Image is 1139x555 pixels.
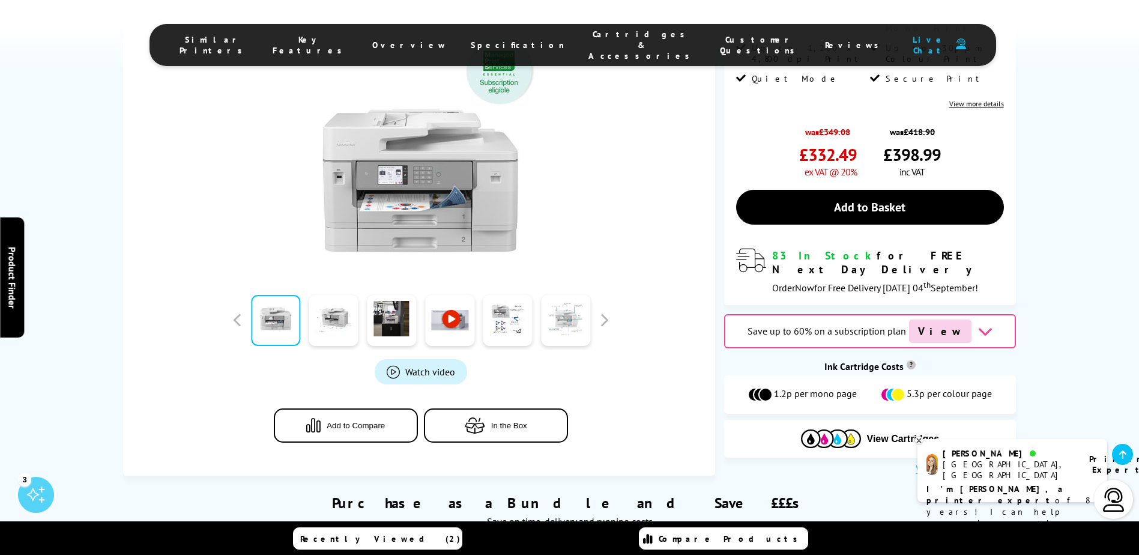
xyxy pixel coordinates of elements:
div: Save on time, delivery and running costs [138,515,1000,527]
img: user-headset-light.svg [1102,488,1126,512]
button: View Cartridges [733,429,1007,449]
span: inc VAT [899,166,925,178]
span: Now [795,282,814,294]
span: Recently Viewed (2) [300,533,461,544]
span: View Cartridges [867,434,940,444]
span: Compare Products [659,533,804,544]
a: View more details [949,99,1004,108]
sup: th [923,279,931,290]
span: 83 In Stock [772,249,877,262]
span: Secure Print [886,73,985,84]
span: In the Box [491,421,527,430]
div: for FREE Next Day Delivery [772,249,1004,276]
button: What is 5% coverage? [913,464,1016,476]
span: Quiet Mode [752,73,839,84]
div: Purchase as a Bundle and Save £££s [123,476,1015,533]
span: Live Chat [909,34,950,56]
span: 5.3p per colour page [907,387,992,402]
button: Add to Compare [274,408,418,443]
div: modal_delivery [736,249,1004,293]
div: Ink Cartridge Costs [724,360,1016,372]
p: of 8 years! I can help you choose the right product [926,484,1098,541]
span: Specification [471,40,564,50]
span: Reviews [825,40,885,50]
a: Product_All_Videos [375,359,467,384]
div: 3 [18,473,31,486]
span: Key Features [273,34,348,56]
div: [PERSON_NAME] [943,448,1074,459]
span: £332.49 [799,144,857,166]
span: was [799,120,857,138]
img: user-headset-duotone.svg [956,38,966,50]
span: was [883,120,941,138]
a: Compare Products [639,527,808,550]
span: £398.99 [883,144,941,166]
strike: £418.90 [904,126,935,138]
span: Customer Questions [720,34,801,56]
img: Brother MFC-J6955DW [303,31,539,266]
span: ex VAT @ 20% [805,166,857,178]
span: 1.2p per mono page [774,387,857,402]
span: Similar Printers [180,34,249,56]
span: Cartridges & Accessories [588,29,696,61]
div: [GEOGRAPHIC_DATA], [GEOGRAPHIC_DATA] [943,459,1074,481]
sup: Cost per page [907,360,916,369]
span: Overview [372,40,447,50]
span: View [909,320,971,343]
img: amy-livechat.png [926,454,938,475]
a: Add to Basket [736,190,1004,225]
button: In the Box [424,408,568,443]
strike: £349.08 [819,126,850,138]
img: Cartridges [801,429,861,448]
a: Recently Viewed (2) [293,527,462,550]
span: Add to Compare [327,421,385,430]
b: I'm [PERSON_NAME], a printer expert [926,484,1066,506]
span: Order for Free Delivery [DATE] 04 September! [772,282,978,294]
span: Watch video [405,366,455,378]
span: Save up to 60% on a subscription plan [748,325,906,337]
span: Product Finder [6,247,18,309]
